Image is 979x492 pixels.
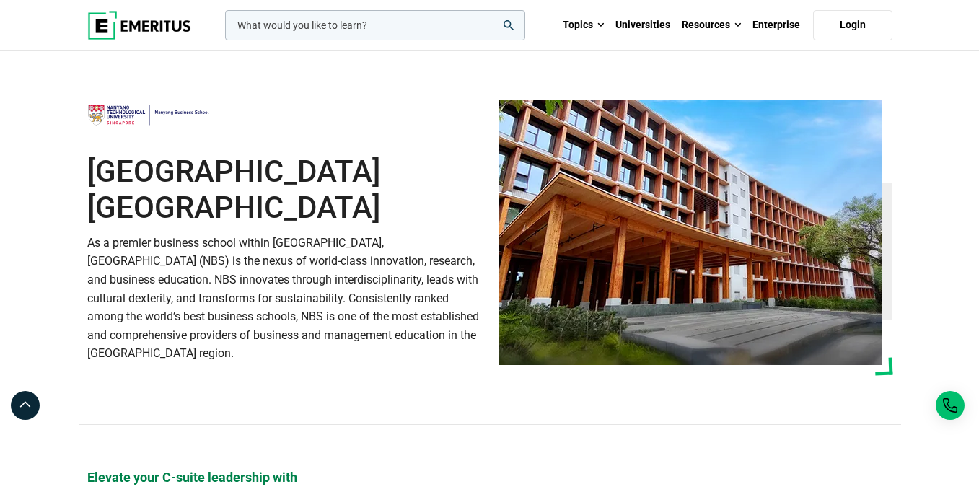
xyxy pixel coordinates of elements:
img: Nanyang Technological University Nanyang Business School [499,100,882,365]
p: Elevate your C-suite leadership with [87,468,892,486]
img: Nanyang Technological University Nanyang Business School [87,95,210,136]
h1: [GEOGRAPHIC_DATA] [GEOGRAPHIC_DATA] [87,154,481,227]
input: woocommerce-product-search-field-0 [225,10,525,40]
a: Login [813,10,892,40]
p: As a premier business school within [GEOGRAPHIC_DATA], [GEOGRAPHIC_DATA] (NBS) is the nexus of wo... [87,234,481,363]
